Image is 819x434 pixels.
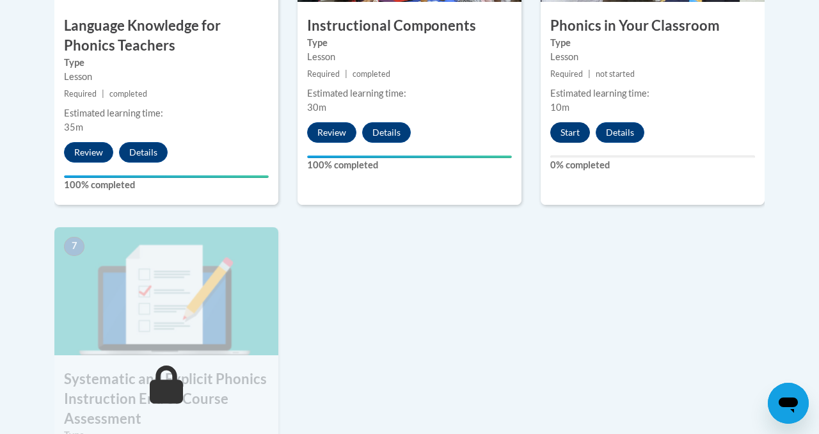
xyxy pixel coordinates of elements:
iframe: Button to launch messaging window [768,383,809,424]
h3: Language Knowledge for Phonics Teachers [54,16,278,56]
div: Lesson [64,70,269,84]
div: Estimated learning time: [550,86,755,100]
div: Lesson [307,50,512,64]
span: not started [596,69,635,79]
div: Your progress [307,156,512,158]
img: Course Image [54,227,278,355]
h3: Phonics in Your Classroom [541,16,765,36]
button: Details [362,122,411,143]
span: completed [109,89,147,99]
span: | [588,69,591,79]
span: Required [307,69,340,79]
span: 10m [550,102,569,113]
span: completed [353,69,390,79]
button: Review [64,142,113,163]
span: 7 [64,237,84,256]
span: | [102,89,104,99]
label: Type [64,56,269,70]
label: Type [307,36,512,50]
button: Details [119,142,168,163]
label: 0% completed [550,158,755,172]
div: Estimated learning time: [64,106,269,120]
label: 100% completed [307,158,512,172]
button: Review [307,122,356,143]
span: | [345,69,347,79]
button: Details [596,122,644,143]
span: 35m [64,122,83,133]
h3: Systematic and Explicit Phonics Instruction End of Course Assessment [54,369,278,428]
div: Lesson [550,50,755,64]
button: Start [550,122,590,143]
span: Required [64,89,97,99]
span: Required [550,69,583,79]
div: Your progress [64,175,269,178]
div: Estimated learning time: [307,86,512,100]
label: 100% completed [64,178,269,192]
h3: Instructional Components [298,16,521,36]
label: Type [550,36,755,50]
span: 30m [307,102,326,113]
